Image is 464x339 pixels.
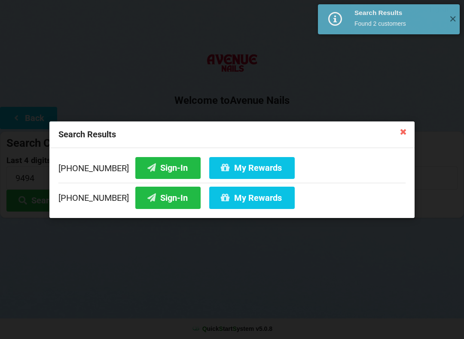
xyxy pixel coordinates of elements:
div: Search Results [49,121,415,148]
button: My Rewards [209,187,295,209]
div: [PHONE_NUMBER] [58,182,406,209]
div: [PHONE_NUMBER] [58,157,406,182]
button: Sign-In [135,187,201,209]
button: Sign-In [135,157,201,179]
div: Search Results [354,9,443,17]
div: Found 2 customers [354,19,443,28]
button: My Rewards [209,157,295,179]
